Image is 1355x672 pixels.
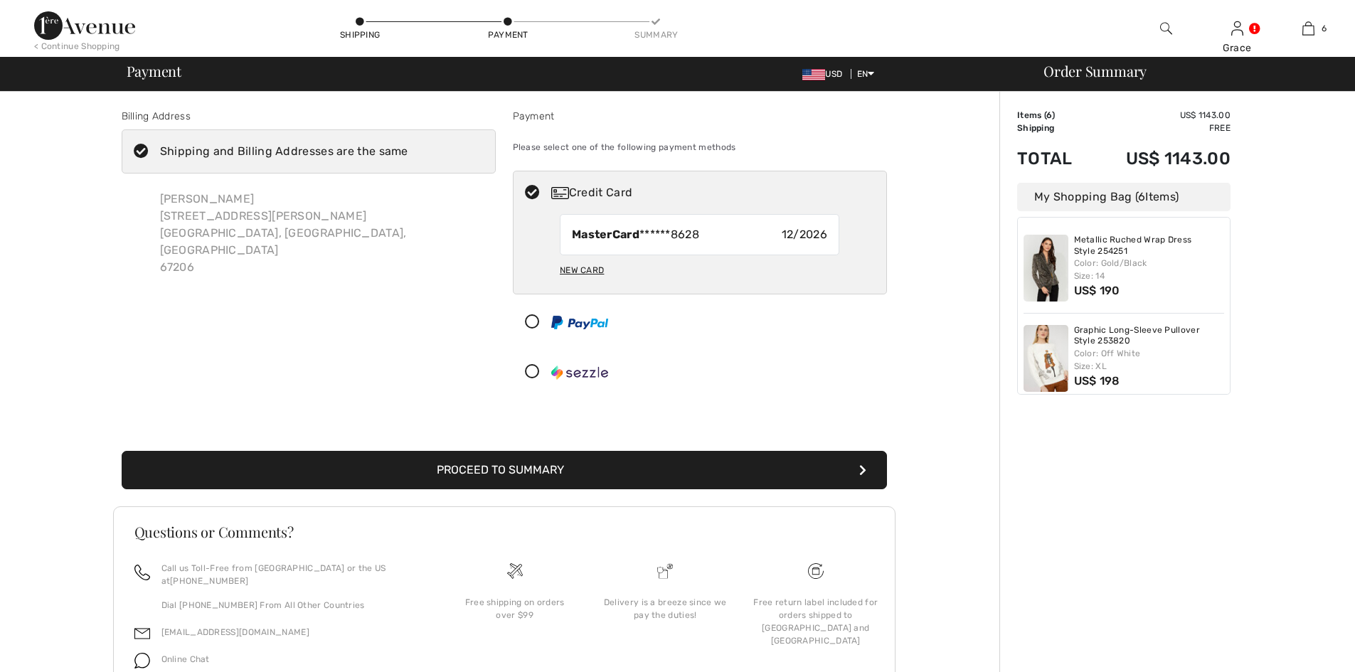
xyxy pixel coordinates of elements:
[1017,122,1090,134] td: Shipping
[161,562,423,587] p: Call us Toll-Free from [GEOGRAPHIC_DATA] or the US at
[1231,21,1243,35] a: Sign In
[1017,183,1231,211] div: My Shopping Bag ( Items)
[170,576,248,586] a: [PHONE_NUMBER]
[808,563,824,579] img: Free shipping on orders over $99
[634,28,677,41] div: Summary
[1231,20,1243,37] img: My Info
[551,184,877,201] div: Credit Card
[134,626,150,641] img: email
[1024,325,1068,392] img: Graphic Long-Sleeve Pullover Style 253820
[1074,284,1120,297] span: US$ 190
[122,109,496,124] div: Billing Address
[1074,235,1225,257] a: Metallic Ruched Wrap Dress Style 254251
[161,654,210,664] span: Online Chat
[802,69,825,80] img: US Dollar
[1160,20,1172,37] img: search the website
[339,28,381,41] div: Shipping
[1074,325,1225,347] a: Graphic Long-Sleeve Pullover Style 253820
[601,596,729,622] div: Delivery is a breeze since we pay the duties!
[451,596,579,622] div: Free shipping on orders over $99
[1046,110,1052,120] span: 6
[551,366,608,380] img: Sezzle
[560,258,604,282] div: New Card
[857,69,875,79] span: EN
[1074,374,1120,388] span: US$ 198
[1074,347,1225,373] div: Color: Off White Size: XL
[134,565,150,580] img: call
[1026,64,1346,78] div: Order Summary
[1074,257,1225,282] div: Color: Gold/Black Size: 14
[160,143,408,160] div: Shipping and Billing Addresses are the same
[161,627,309,637] a: [EMAIL_ADDRESS][DOMAIN_NAME]
[1322,22,1327,35] span: 6
[127,64,181,78] span: Payment
[134,525,874,539] h3: Questions or Comments?
[34,40,120,53] div: < Continue Shopping
[134,653,150,668] img: chat
[513,129,887,165] div: Please select one of the following payment methods
[1202,41,1272,55] div: Grace
[1090,134,1231,183] td: US$ 1143.00
[572,228,639,241] strong: MasterCard
[1024,235,1068,302] img: Metallic Ruched Wrap Dress Style 254251
[1138,190,1145,203] span: 6
[1090,109,1231,122] td: US$ 1143.00
[149,179,496,287] div: [PERSON_NAME] [STREET_ADDRESS][PERSON_NAME] [GEOGRAPHIC_DATA], [GEOGRAPHIC_DATA], [GEOGRAPHIC_DAT...
[507,563,523,579] img: Free shipping on orders over $99
[1302,20,1314,37] img: My Bag
[1273,20,1343,37] a: 6
[513,109,887,124] div: Payment
[122,451,887,489] button: Proceed to Summary
[1090,122,1231,134] td: Free
[782,226,827,243] span: 12/2026
[802,69,848,79] span: USD
[1017,134,1090,183] td: Total
[551,316,608,329] img: PayPal
[487,28,529,41] div: Payment
[1017,109,1090,122] td: Items ( )
[551,187,569,199] img: Credit Card
[657,563,673,579] img: Delivery is a breeze since we pay the duties!
[161,599,423,612] p: Dial [PHONE_NUMBER] From All Other Countries
[34,11,135,40] img: 1ère Avenue
[752,596,880,647] div: Free return label included for orders shipped to [GEOGRAPHIC_DATA] and [GEOGRAPHIC_DATA]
